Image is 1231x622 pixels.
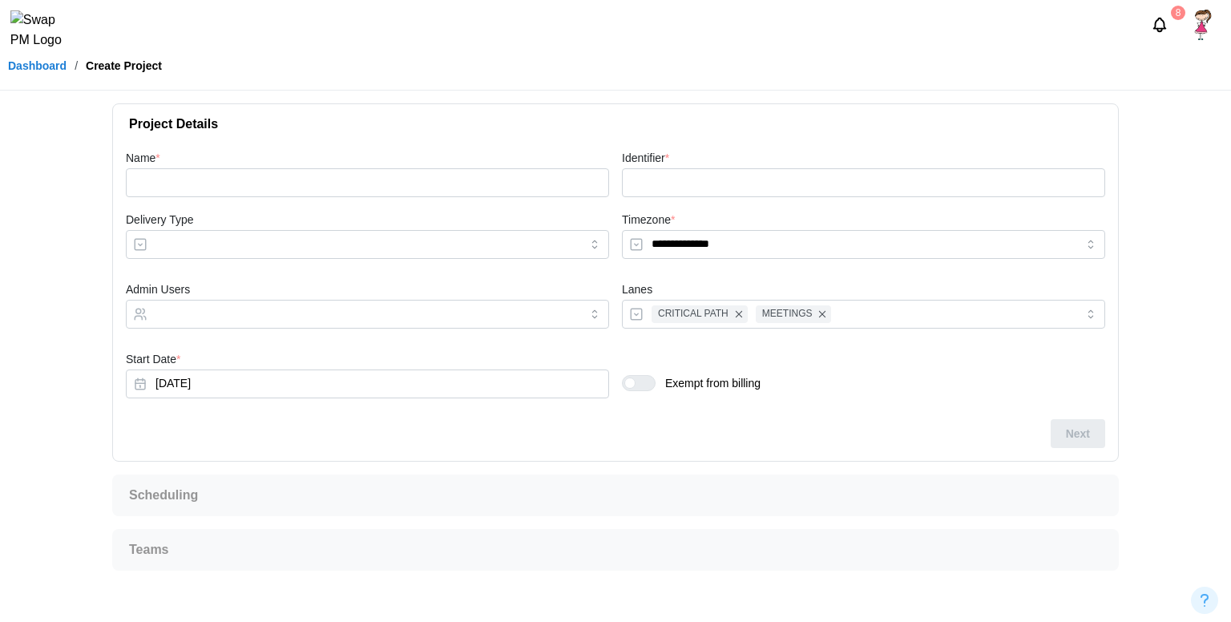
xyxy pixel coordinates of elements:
[129,475,1089,515] span: Scheduling
[622,281,652,299] label: Lanes
[762,306,813,321] span: MEETINGS
[126,281,190,299] label: Admin Users
[1146,11,1173,38] button: Notifications
[113,475,1118,515] button: Scheduling
[622,212,675,229] label: Timezone
[8,60,67,71] a: Dashboard
[10,10,75,50] img: Swap PM Logo
[113,144,1118,460] div: Project Details
[126,150,160,168] label: Name
[75,60,78,71] div: /
[129,104,1089,144] span: Project Details
[1171,6,1185,20] div: 8
[622,150,669,168] label: Identifier
[126,212,194,229] label: Delivery Type
[126,370,609,398] button: Sep 10, 2025
[129,530,1089,570] span: Teams
[113,530,1118,570] button: Teams
[126,351,180,369] label: Start Date
[1188,10,1218,40] img: depositphotos_122830654-stock-illustration-little-girl-cute-character.jpg
[113,104,1118,144] button: Project Details
[86,60,162,71] div: Create Project
[1188,10,1218,40] a: SShetty platform admin
[658,306,729,321] span: CRITICAL PATH
[656,375,761,391] span: Exempt from billing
